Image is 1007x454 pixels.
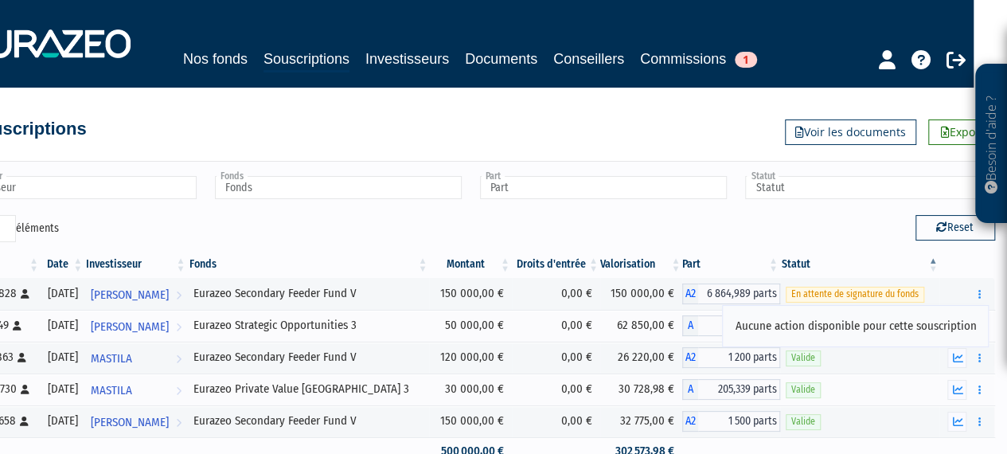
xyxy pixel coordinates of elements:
span: 205,339 parts [698,379,780,400]
span: 6 864,989 parts [698,284,780,304]
div: [DATE] [46,285,79,302]
a: Investisseurs [365,48,449,70]
span: MASTILA [91,376,132,405]
td: 0,00 € [512,405,600,437]
span: A2 [682,284,698,304]
th: Statut : activer pour trier la colonne par ordre d&eacute;croissant [780,251,940,278]
span: [PERSON_NAME] [91,408,169,437]
a: Documents [465,48,537,70]
a: Nos fonds [183,48,248,70]
i: [Français] Personne physique [13,321,21,331]
span: 1 200 parts [698,347,780,368]
span: A2 [682,411,698,432]
div: A - Eurazeo Strategic Opportunities 3 [682,315,780,336]
span: A [682,315,698,336]
span: MASTILA [91,344,132,374]
p: Besoin d'aide ? [982,72,1001,216]
td: 0,00 € [512,342,600,374]
span: A2 [682,347,698,368]
a: Voir les documents [785,119,916,145]
div: [DATE] [46,381,79,397]
td: 26 220,00 € [600,342,682,374]
td: 62 850,00 € [600,310,682,342]
i: [Français] Personne physique [21,385,29,394]
i: [Français] Personne physique [18,353,26,362]
td: 32 775,00 € [600,405,682,437]
div: Aucune action disponible pour cette souscription [735,318,976,335]
div: Eurazeo Private Value [GEOGRAPHIC_DATA] 3 [193,381,423,397]
a: MASTILA [84,374,187,405]
a: Commissions1 [640,48,757,70]
span: Valide [786,414,821,429]
div: Eurazeo Secondary Feeder Fund V [193,413,423,429]
span: Valide [786,350,821,366]
div: A2 - Eurazeo Secondary Feeder Fund V [682,284,780,304]
span: 1 500 parts [698,411,780,432]
i: [Français] Personne physique [21,289,29,299]
a: [PERSON_NAME] [84,405,187,437]
th: Valorisation: activer pour trier la colonne par ordre croissant [600,251,682,278]
th: Part: activer pour trier la colonne par ordre croissant [682,251,780,278]
a: [PERSON_NAME] [84,278,187,310]
div: A2 - Eurazeo Secondary Feeder Fund V [682,347,780,368]
span: 1 [735,52,757,68]
th: Droits d'entrée: activer pour trier la colonne par ordre croissant [512,251,600,278]
a: MASTILA [84,342,187,374]
a: Conseillers [553,48,624,70]
div: [DATE] [46,349,79,366]
th: Fonds: activer pour trier la colonne par ordre croissant [187,251,429,278]
a: Souscriptions [263,48,349,72]
i: Voir l'investisseur [175,344,181,374]
div: [DATE] [46,317,79,334]
span: En attente de signature du fonds [786,287,924,302]
span: A [682,379,698,400]
a: [PERSON_NAME] [84,310,187,342]
td: 30 728,98 € [600,374,682,405]
i: [Français] Personne physique [20,417,29,426]
span: 500 parts [698,315,780,336]
span: Valide [786,382,821,397]
td: 0,00 € [512,278,600,310]
td: 150 000,00 € [600,278,682,310]
td: 30 000,00 € [429,374,511,405]
i: Voir l'investisseur [175,280,181,310]
span: [PERSON_NAME] [91,312,169,342]
i: Voir l'investisseur [175,408,181,437]
i: Voir l'investisseur [175,312,181,342]
th: Date: activer pour trier la colonne par ordre croissant [41,251,84,278]
div: Eurazeo Strategic Opportunities 3 [193,317,423,334]
div: Eurazeo Secondary Feeder Fund V [193,349,423,366]
td: 150 000,00 € [429,278,511,310]
div: Eurazeo Secondary Feeder Fund V [193,285,423,302]
div: A2 - Eurazeo Secondary Feeder Fund V [682,411,780,432]
div: A - Eurazeo Private Value Europe 3 [682,379,780,400]
th: Montant: activer pour trier la colonne par ordre croissant [429,251,511,278]
span: [PERSON_NAME] [91,280,169,310]
div: [DATE] [46,413,79,429]
th: Investisseur: activer pour trier la colonne par ordre croissant [84,251,187,278]
button: Reset [915,215,995,241]
td: 120 000,00 € [429,342,511,374]
td: 0,00 € [512,310,600,342]
td: 0,00 € [512,374,600,405]
i: Voir l'investisseur [175,376,181,405]
td: 50 000,00 € [429,310,511,342]
td: 150 000,00 € [429,405,511,437]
